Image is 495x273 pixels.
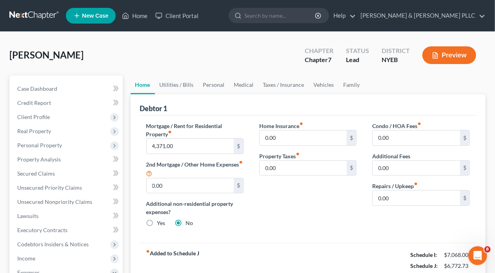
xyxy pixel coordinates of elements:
[305,55,333,64] div: Chapter
[346,46,369,55] div: Status
[9,49,84,60] span: [PERSON_NAME]
[299,122,303,126] i: fiber_manual_record
[131,75,155,94] a: Home
[460,191,470,205] div: $
[414,182,418,186] i: fiber_manual_record
[234,178,243,193] div: $
[382,55,410,64] div: NYEB
[11,82,123,96] a: Case Dashboard
[17,198,92,205] span: Unsecured Nonpriority Claims
[11,96,123,110] a: Credit Report
[444,262,470,270] div: $6,772.73
[468,246,487,265] iframe: Intercom live chat
[373,161,460,176] input: --
[17,99,51,106] span: Credit Report
[460,161,470,176] div: $
[259,152,300,160] label: Property Taxes
[347,130,356,145] div: $
[198,75,229,94] a: Personal
[168,130,172,134] i: fiber_manual_record
[244,8,316,23] input: Search by name...
[484,246,491,253] span: 8
[11,181,123,195] a: Unsecured Priority Claims
[11,167,123,181] a: Secured Claims
[372,152,410,160] label: Additional Fees
[82,13,108,19] span: New Case
[260,161,347,176] input: --
[410,262,438,269] strong: Schedule J:
[357,9,485,23] a: [PERSON_NAME] & [PERSON_NAME] PLLC
[258,75,309,94] a: Taxes / Insurance
[17,170,55,177] span: Secured Claims
[372,182,418,190] label: Repairs / Upkeep
[147,139,234,154] input: --
[328,56,331,63] span: 7
[17,142,62,148] span: Personal Property
[260,130,347,145] input: --
[372,122,421,130] label: Condo / HOA Fees
[146,249,150,253] i: fiber_manual_record
[346,55,369,64] div: Lead
[147,178,234,193] input: --
[17,114,50,120] span: Client Profile
[151,9,202,23] a: Client Portal
[146,160,244,178] label: 2nd Mortgage / Other Home Expenses
[17,227,67,233] span: Executory Contracts
[347,161,356,176] div: $
[329,9,356,23] a: Help
[417,122,421,126] i: fiber_manual_record
[309,75,339,94] a: Vehicles
[234,139,243,154] div: $
[17,213,38,219] span: Lawsuits
[17,128,51,134] span: Real Property
[305,46,333,55] div: Chapter
[146,200,244,216] label: Additional non-residential property expenses?
[118,9,151,23] a: Home
[229,75,258,94] a: Medical
[186,219,193,227] label: No
[460,130,470,145] div: $
[339,75,365,94] a: Family
[17,85,57,92] span: Case Dashboard
[259,122,303,130] label: Home Insurance
[17,184,82,191] span: Unsecured Priority Claims
[373,130,460,145] input: --
[17,241,89,247] span: Codebtors Insiders & Notices
[17,156,61,163] span: Property Analysis
[140,104,167,113] div: Debtor 1
[410,251,437,258] strong: Schedule I:
[296,152,300,156] i: fiber_manual_record
[11,195,123,209] a: Unsecured Nonpriority Claims
[444,251,470,259] div: $7,068.00
[146,122,244,138] label: Mortgage / Rent for Residential Property
[11,209,123,223] a: Lawsuits
[422,46,476,64] button: Preview
[382,46,410,55] div: District
[373,191,460,205] input: --
[157,219,166,227] label: Yes
[11,223,123,237] a: Executory Contracts
[17,255,35,262] span: Income
[11,152,123,167] a: Property Analysis
[239,160,243,164] i: fiber_manual_record
[155,75,198,94] a: Utilities / Bills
